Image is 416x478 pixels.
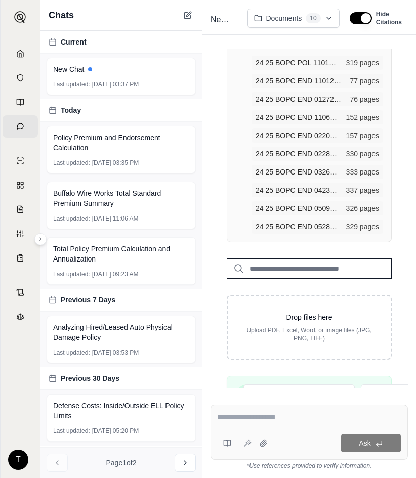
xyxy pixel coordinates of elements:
[3,198,38,221] a: Claim Coverage
[3,281,38,303] a: Contract Analysis
[92,427,139,435] span: [DATE] 05:20 PM
[3,150,38,172] a: Single Policy
[53,159,90,167] span: Last updated:
[346,185,379,195] span: 337 pages
[14,11,26,23] img: Expand sidebar
[256,76,344,86] span: 24 25 BOPC END 110124 BP 0027105 Amends Empower & KeyBank to LLPs.pdf
[256,149,340,159] span: 24 25 BOPC END 022825 BP 0027105 Delete 4275 Purdy Road.pdf
[346,222,379,232] span: 329 pages
[206,12,233,28] span: New Chat
[61,105,81,115] span: Today
[341,434,401,452] button: Ask
[3,247,38,269] a: Coverage Table
[10,7,30,27] button: Expand sidebar
[92,80,139,89] span: [DATE] 03:37 PM
[61,37,87,47] span: Current
[266,13,302,23] span: Documents
[376,10,402,26] span: Hide Citations
[346,167,379,177] span: 333 pages
[92,349,139,357] span: [DATE] 03:53 PM
[244,312,375,322] p: Drop files here
[53,270,90,278] span: Last updated:
[53,349,90,357] span: Last updated:
[61,295,115,305] span: Previous 7 Days
[350,76,379,86] span: 77 pages
[34,233,47,245] button: Expand sidebar
[182,9,194,21] button: New Chat
[247,9,340,28] button: Documents10
[3,91,38,113] a: Prompt Library
[211,460,408,470] div: *Use references provided to verify information.
[256,58,340,68] span: 24 25 BOPC POL 110124 NEWB pol#BP 0027105.pdf
[346,149,379,159] span: 330 pages
[53,188,189,208] span: Buffalo Wire Works Total Standard Premium Summary
[3,174,38,196] a: Policy Comparisons
[3,67,38,89] a: Documents Vault
[53,322,189,342] span: Analyzing Hired/Leased Auto Physical Damage Policy
[346,112,379,122] span: 152 pages
[256,222,340,232] span: 24 25 BOPC END 052825 Add Loc 50 6117 Stephenson Ave.pdf
[256,94,344,104] span: 24 25 BOPC END 012725 #BP 0027105 Add AV Loc#24,25,26,27,28,29,30,31,41,42,43,44.pdf
[106,458,137,468] span: Page 1 of 2
[92,214,139,223] span: [DATE] 11:06 AM
[256,112,340,122] span: 24 25 BOPC END 110624 BP 0027105 Add 3 locations.pdf
[53,244,189,264] span: Total Policy Premium Calculation and Annualization
[306,13,320,23] span: 10
[53,133,189,153] span: Policy Premium and Endorsement Calculation
[3,223,38,245] a: Custom Report
[49,8,74,22] span: Chats
[53,64,84,74] span: New Chat
[61,373,119,383] span: Previous 30 Days
[346,131,379,141] span: 157 pages
[53,214,90,223] span: Last updated:
[256,131,340,141] span: 24 25 BOPC END 022025 BP 0027105 Add garage at loc 47 20 Orchard Ave.pdf
[350,94,379,104] span: 76 pages
[206,12,239,28] div: Edit Title
[53,427,90,435] span: Last updated:
[359,439,370,447] span: Ask
[346,58,379,68] span: 319 pages
[346,203,379,213] span: 326 pages
[3,115,38,138] a: Chat
[53,80,90,89] span: Last updated:
[256,167,340,177] span: 24 25 BOPC END 032625 BP 0027105 Add Loc #48 4357 Sunset Ct & Correct spelling of Larabee.pdf
[8,450,28,470] div: T
[256,185,340,195] span: 24 25 BOPC END 042325 BP 0027105 Add Loc #49 9856 Emerling Rd, Boston NY.pdf
[3,42,38,65] a: Home
[53,401,189,421] span: Defense Costs: Inside/Outside ELL Policy Limits
[256,203,340,213] span: 24 25 BOPC END 050925 Remove Key Bank as AI for Locs 20 21 22 23 30.pdf
[244,326,375,342] p: Upload PDF, Excel, Word, or image files (JPG, PNG, TIFF)
[92,270,139,278] span: [DATE] 09:23 AM
[3,306,38,328] a: Legal Search Engine
[92,159,139,167] span: [DATE] 03:35 PM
